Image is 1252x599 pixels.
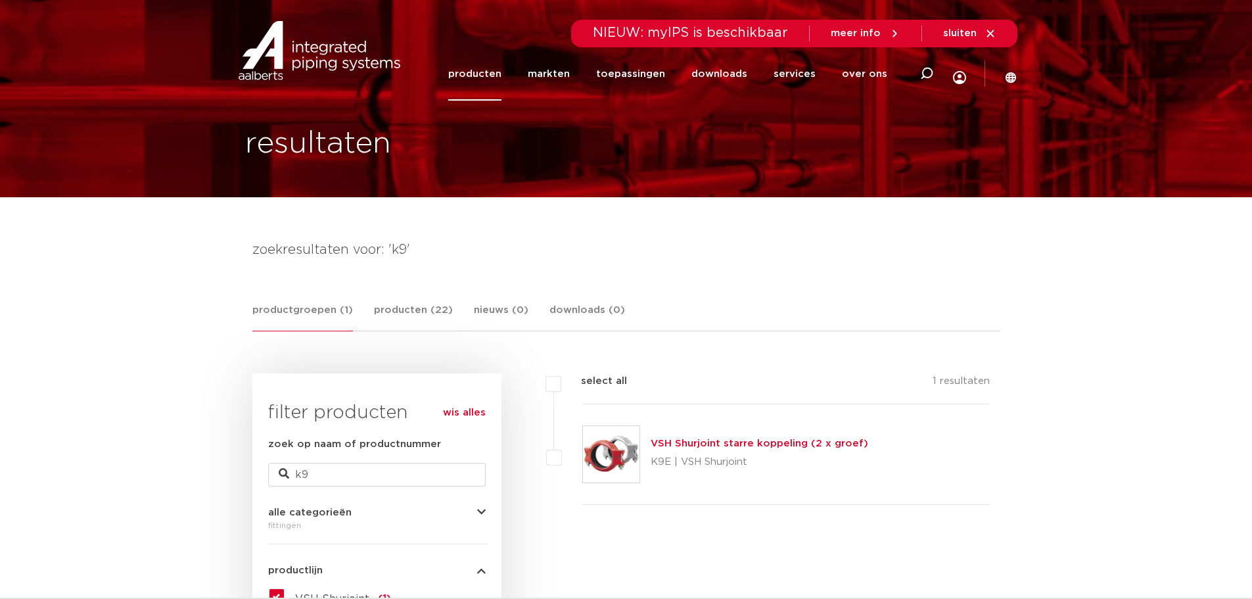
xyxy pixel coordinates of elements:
[268,437,441,452] label: zoek op naam of productnummer
[268,463,486,487] input: zoeken
[252,302,353,331] a: productgroepen (1)
[268,517,486,533] div: fittingen
[448,47,501,101] a: producten
[583,426,639,483] img: Thumbnail for VSH Shurjoint starre koppeling (2 x groef)
[268,565,486,575] button: productlijn
[561,373,627,389] label: select all
[528,47,570,101] a: markten
[831,28,900,39] a: meer info
[474,302,528,331] a: nieuws (0)
[953,43,966,105] div: my IPS
[842,47,887,101] a: over ons
[374,302,453,331] a: producten (22)
[651,439,868,448] a: VSH Shurjoint starre koppeling (2 x groef)
[443,405,486,421] a: wis alles
[268,400,486,426] h3: filter producten
[774,47,816,101] a: services
[933,373,990,394] p: 1 resultaten
[651,452,868,473] p: K9E | VSH Shurjoint
[245,123,391,165] h1: resultaten
[593,26,788,39] span: NIEUW: myIPS is beschikbaar
[943,28,996,39] a: sluiten
[252,239,1000,260] h4: zoekresultaten voor: 'k9'
[831,28,881,38] span: meer info
[691,47,747,101] a: downloads
[596,47,665,101] a: toepassingen
[549,302,625,331] a: downloads (0)
[268,565,323,575] span: productlijn
[448,47,887,101] nav: Menu
[268,508,352,517] span: alle categorieën
[268,508,486,517] button: alle categorieën
[943,28,977,38] span: sluiten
